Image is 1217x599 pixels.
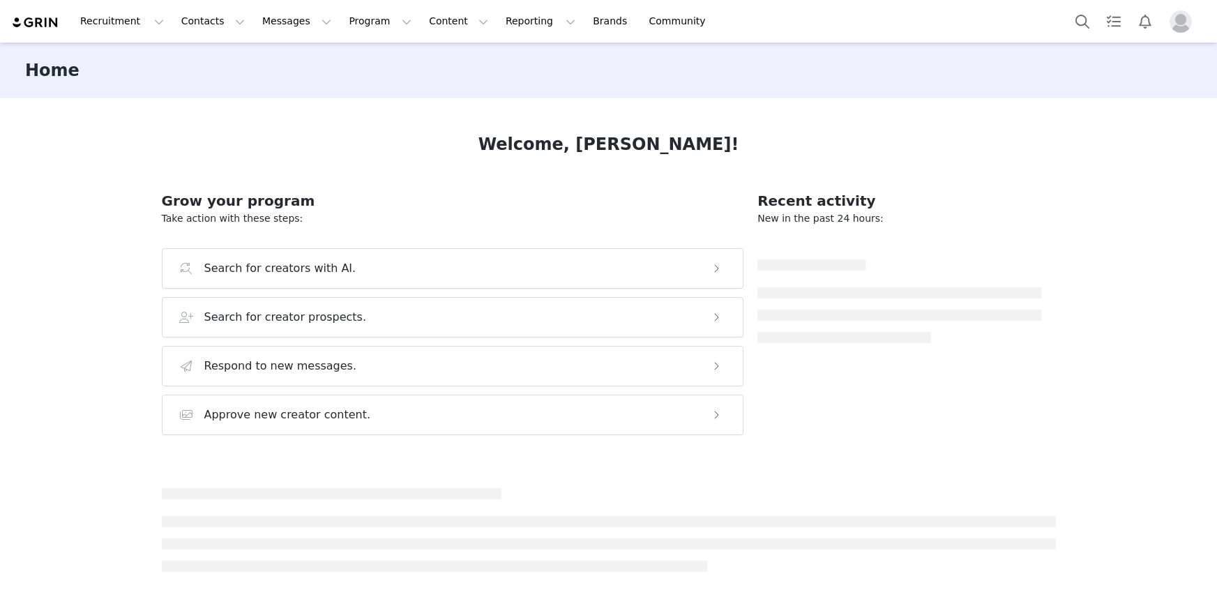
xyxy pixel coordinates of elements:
[162,297,744,338] button: Search for creator prospects.
[72,6,172,37] button: Recruitment
[162,346,744,386] button: Respond to new messages.
[497,6,584,37] button: Reporting
[757,211,1041,226] p: New in the past 24 hours:
[757,190,1041,211] h2: Recent activity
[204,309,367,326] h3: Search for creator prospects.
[25,58,80,83] h3: Home
[421,6,497,37] button: Content
[204,407,371,423] h3: Approve new creator content.
[340,6,420,37] button: Program
[204,260,356,277] h3: Search for creators with AI.
[1067,6,1098,37] button: Search
[1161,10,1206,33] button: Profile
[162,395,744,435] button: Approve new creator content.
[1130,6,1161,37] button: Notifications
[1170,10,1192,33] img: placeholder-profile.jpg
[1098,6,1129,37] a: Tasks
[254,6,340,37] button: Messages
[162,190,744,211] h2: Grow your program
[478,132,739,157] h1: Welcome, [PERSON_NAME]!
[162,248,744,289] button: Search for creators with AI.
[584,6,640,37] a: Brands
[204,358,357,374] h3: Respond to new messages.
[162,211,744,226] p: Take action with these steps:
[641,6,720,37] a: Community
[11,16,60,29] img: grin logo
[173,6,253,37] button: Contacts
